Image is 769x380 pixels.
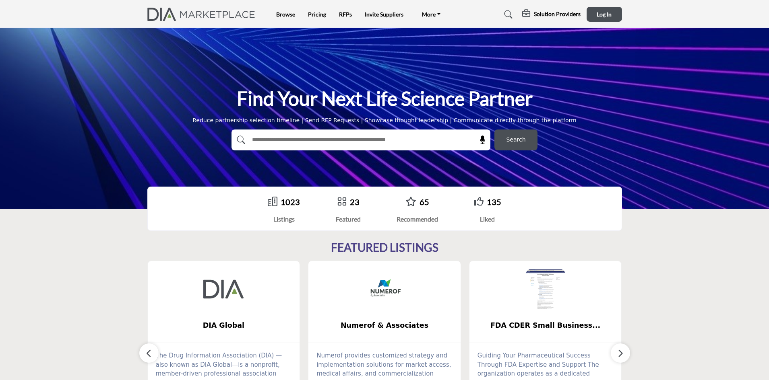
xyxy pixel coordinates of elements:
a: More [416,9,446,20]
a: 23 [350,197,360,207]
a: Invite Suppliers [365,11,403,18]
a: 1023 [281,197,300,207]
a: Pricing [308,11,326,18]
span: DIA Global [160,320,288,331]
div: Featured [336,214,361,224]
a: DIA Global [148,315,300,336]
span: Log In [597,11,612,18]
a: 135 [487,197,501,207]
span: FDA CDER Small Business... [482,320,610,331]
b: Numerof & Associates [320,315,449,336]
a: FDA CDER Small Business... [469,315,622,336]
button: Search [494,129,537,150]
a: Browse [276,11,295,18]
img: Numerof & Associates [364,269,405,309]
h5: Solution Providers [534,10,581,18]
button: Log In [587,7,622,22]
div: Solution Providers [522,10,581,19]
a: Go to Recommended [405,197,416,207]
h1: Find Your Next Life Science Partner [237,86,533,111]
div: Reduce partnership selection timeline | Send RFP Requests | Showcase thought leadership | Communi... [192,116,577,125]
b: FDA CDER Small Business and Industry Assistance (SBIA) [482,315,610,336]
img: DIA Global [203,269,244,309]
div: Listings [268,214,300,224]
a: RFPs [339,11,352,18]
b: DIA Global [160,315,288,336]
div: Liked [474,214,501,224]
a: Go to Featured [337,197,347,207]
a: 65 [420,197,429,207]
i: Go to Liked [474,197,484,206]
div: Recommended [397,214,438,224]
span: Numerof & Associates [320,320,449,331]
img: FDA CDER Small Business and Industry Assistance (SBIA) [525,269,566,309]
img: Site Logo [147,8,260,21]
span: Search [506,136,525,144]
h2: FEATURED LISTINGS [331,241,438,255]
a: Search [496,8,518,21]
a: Numerof & Associates [308,315,461,336]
